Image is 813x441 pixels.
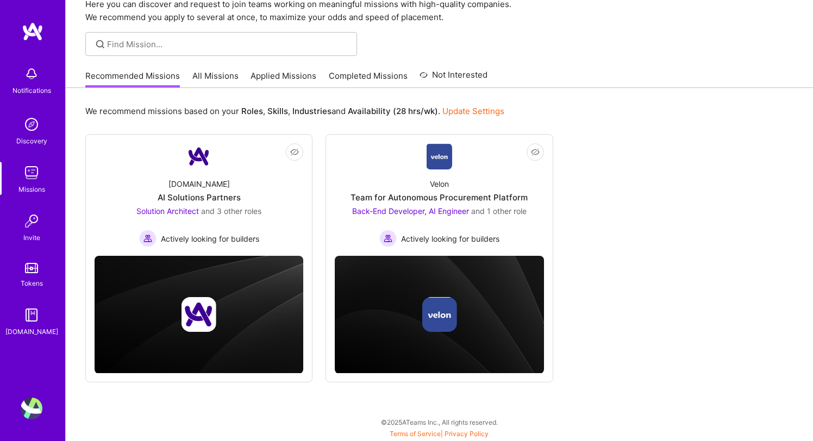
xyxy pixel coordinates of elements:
[401,233,499,244] span: Actively looking for builders
[241,106,263,116] b: Roles
[445,430,489,438] a: Privacy Policy
[168,178,230,190] div: [DOMAIN_NAME]
[94,38,107,51] i: icon SearchGrey
[85,70,180,88] a: Recommended Missions
[292,106,332,116] b: Industries
[23,232,40,243] div: Invite
[267,106,288,116] b: Skills
[107,39,349,50] input: Find Mission...
[442,106,504,116] a: Update Settings
[25,263,38,273] img: tokens
[95,256,303,374] img: cover
[65,408,813,436] div: © 2025 ATeams Inc., All rights reserved.
[16,135,47,147] div: Discovery
[12,85,51,96] div: Notifications
[290,148,299,156] i: icon EyeClosed
[21,304,42,326] img: guide book
[21,398,42,419] img: User Avatar
[18,184,45,195] div: Missions
[161,233,259,244] span: Actively looking for builders
[21,162,42,184] img: teamwork
[390,430,489,438] span: |
[158,192,241,203] div: AI Solutions Partners
[390,430,441,438] a: Terms of Service
[427,143,452,169] img: Company Logo
[201,206,261,216] span: and 3 other roles
[139,230,157,247] img: Actively looking for builders
[430,178,449,190] div: Velon
[21,210,42,232] img: Invite
[422,297,456,332] img: Company logo
[329,70,408,88] a: Completed Missions
[21,63,42,85] img: bell
[352,206,469,216] span: Back-End Developer, AI Engineer
[379,230,397,247] img: Actively looking for builders
[348,106,438,116] b: Availability (28 hrs/wk)
[531,148,540,156] i: icon EyeClosed
[351,192,528,203] div: Team for Autonomous Procurement Platform
[136,206,199,216] span: Solution Architect
[22,22,43,41] img: logo
[85,105,504,117] p: We recommend missions based on your , , and .
[5,326,58,337] div: [DOMAIN_NAME]
[186,143,212,169] img: Company Logo
[182,297,216,332] img: Company logo
[420,68,487,88] a: Not Interested
[335,256,543,374] img: cover
[21,114,42,135] img: discovery
[192,70,239,88] a: All Missions
[251,70,316,88] a: Applied Missions
[21,278,43,289] div: Tokens
[471,206,527,216] span: and 1 other role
